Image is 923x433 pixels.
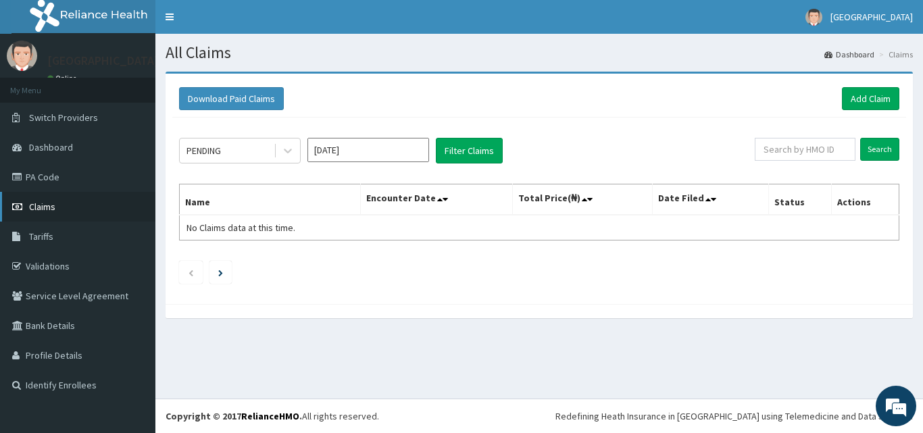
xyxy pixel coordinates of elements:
div: PENDING [186,144,221,157]
th: Date Filed [653,184,769,215]
p: [GEOGRAPHIC_DATA] [47,55,159,67]
img: User Image [7,41,37,71]
a: Add Claim [842,87,899,110]
span: Dashboard [29,141,73,153]
strong: Copyright © 2017 . [166,410,302,422]
a: Next page [218,266,223,278]
div: Redefining Heath Insurance in [GEOGRAPHIC_DATA] using Telemedicine and Data Science! [555,409,913,423]
li: Claims [876,49,913,60]
th: Total Price(₦) [512,184,653,215]
a: Previous page [188,266,194,278]
h1: All Claims [166,44,913,61]
button: Filter Claims [436,138,503,163]
footer: All rights reserved. [155,399,923,433]
img: d_794563401_company_1708531726252_794563401 [25,68,55,101]
span: No Claims data at this time. [186,222,295,234]
a: Online [47,74,80,83]
div: Chat with us now [70,76,227,93]
input: Search [860,138,899,161]
span: We're online! [78,130,186,267]
span: Tariffs [29,230,53,243]
span: [GEOGRAPHIC_DATA] [830,11,913,23]
span: Switch Providers [29,111,98,124]
button: Download Paid Claims [179,87,284,110]
th: Actions [831,184,899,215]
input: Select Month and Year [307,138,429,162]
input: Search by HMO ID [755,138,855,161]
span: Claims [29,201,55,213]
th: Status [769,184,832,215]
textarea: Type your message and hit 'Enter' [7,289,257,336]
a: RelianceHMO [241,410,299,422]
th: Name [180,184,361,215]
div: Minimize live chat window [222,7,254,39]
img: User Image [805,9,822,26]
th: Encounter Date [361,184,512,215]
a: Dashboard [824,49,874,60]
